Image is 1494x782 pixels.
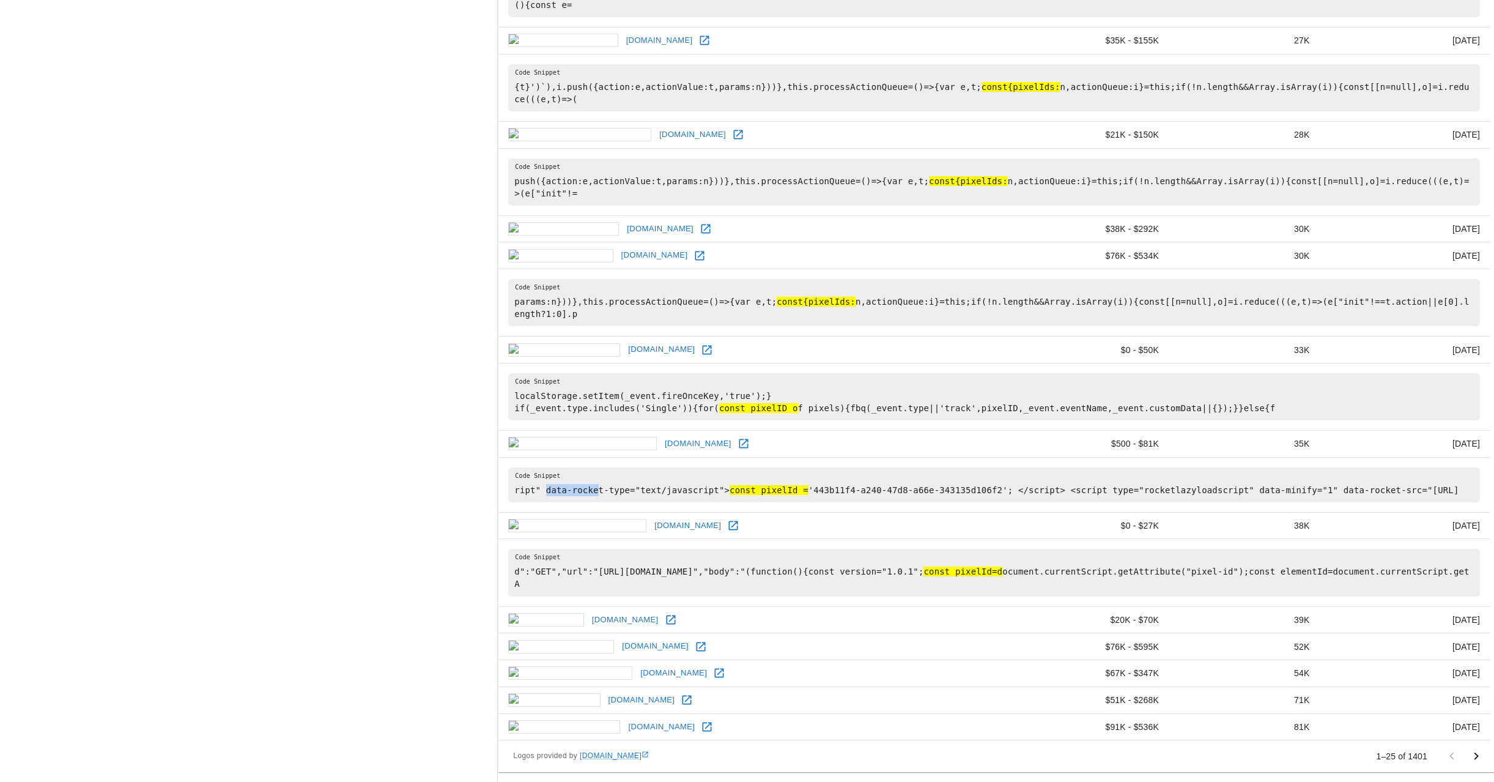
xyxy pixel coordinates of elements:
[1169,512,1320,539] td: 38K
[1464,744,1488,769] button: Go to next page
[719,403,798,413] hl: const pixelID o
[729,125,747,144] a: Open nationalharbor.com in new window
[1319,121,1490,148] td: [DATE]
[710,664,728,682] a: Open edinarealty.com in new window
[929,176,1008,186] hl: const{pixelIds:
[1010,713,1169,740] td: $91K - $536K
[734,434,753,453] a: Open growingleaders.com in new window
[662,434,734,453] a: [DOMAIN_NAME]
[690,247,709,265] a: Open entergy.com in new window
[1169,606,1320,633] td: 39K
[1169,660,1320,687] td: 54K
[619,637,692,656] a: [DOMAIN_NAME]
[508,467,1480,502] pre: ript" data-rocket-type="text/javascript"> '443b11f4-a240-47d8-a66e-343135d106f2'; </script> <scri...
[1169,215,1320,242] td: 30K
[1319,337,1490,363] td: [DATE]
[508,158,1480,206] pre: push({action:e,actionValue:t,params:n}))},this.processActionQueue=()=>{var e,t; n,actionQueue:i}=...
[508,249,613,263] img: entergy.com icon
[1319,713,1490,740] td: [DATE]
[1010,242,1169,269] td: $76K - $534K
[508,343,620,357] img: paultripp.com icon
[697,220,715,238] a: Open liveaction.org in new window
[1169,713,1320,740] td: 81K
[508,437,657,450] img: growingleaders.com icon
[1169,687,1320,713] td: 71K
[1010,337,1169,363] td: $0 - $50K
[651,516,724,535] a: [DOMAIN_NAME]
[1010,121,1169,148] td: $21K - $150K
[1319,633,1490,660] td: [DATE]
[662,611,680,629] a: Open athle.fr in new window
[724,516,742,535] a: Open soldiersangels.org in new window
[508,64,1480,111] pre: {t}')`),i.push({action:e,actionValue:t,params:n}))},this.processActionQueue=()=>{var e,t; n,actio...
[508,640,614,654] img: claro.com.ar icon
[1010,512,1169,539] td: $0 - $27K
[625,718,698,737] a: [DOMAIN_NAME]
[1010,633,1169,660] td: $76K - $595K
[1319,606,1490,633] td: [DATE]
[982,82,1060,92] hl: const{pixelIds:
[508,720,620,734] img: firstorion.com icon
[618,246,691,265] a: [DOMAIN_NAME]
[624,220,697,239] a: [DOMAIN_NAME]
[1376,750,1427,762] p: 1–25 of 1401
[695,31,714,50] a: Open salisbury.edu in new window
[508,613,583,627] img: athle.fr icon
[698,718,716,736] a: Open firstorion.com in new window
[637,664,710,683] a: [DOMAIN_NAME]
[605,691,678,710] a: [DOMAIN_NAME]
[508,693,600,707] img: orange.sk icon
[1319,512,1490,539] td: [DATE]
[656,125,729,144] a: [DOMAIN_NAME]
[508,549,1480,596] pre: d":"GET","url":"[URL][DOMAIN_NAME]","body":"(function(){const version="1.0.1"; ocument.currentScr...
[1319,215,1490,242] td: [DATE]
[513,750,649,762] span: Logos provided by
[508,373,1480,420] pre: localStorage.setItem(_event.fireOnceKey,'true');} if(_event.type.includes('Single')){for( f pixel...
[1433,695,1479,742] iframe: Drift Widget Chat Controller
[508,666,632,680] img: edinarealty.com icon
[1010,660,1169,687] td: $67K - $347K
[1169,121,1320,148] td: 28K
[508,519,646,532] img: soldiersangels.org icon
[508,128,651,141] img: nationalharbor.com icon
[1010,606,1169,633] td: $20K - $70K
[1319,430,1490,457] td: [DATE]
[580,751,649,760] a: [DOMAIN_NAME]
[1319,687,1490,713] td: [DATE]
[1319,28,1490,54] td: [DATE]
[508,34,618,47] img: salisbury.edu icon
[698,341,716,359] a: Open paultripp.com in new window
[1010,28,1169,54] td: $35K - $155K
[1319,242,1490,269] td: [DATE]
[1010,687,1169,713] td: $51K - $268K
[692,638,710,656] a: Open claro.com.ar in new window
[508,222,619,236] img: liveaction.org icon
[730,485,808,495] hl: const pixelId =
[1169,430,1320,457] td: 35K
[589,611,662,630] a: [DOMAIN_NAME]
[777,297,856,307] hl: const{pixelIds:
[1169,242,1320,269] td: 30K
[678,691,696,709] a: Open orange.sk in new window
[1169,337,1320,363] td: 33K
[508,279,1480,326] pre: params:n}))},this.processActionQueue=()=>{var e,t; n,actionQueue:i}=this;if(!n.length&&Array.isAr...
[923,567,1002,576] hl: const pixelId=d
[1169,633,1320,660] td: 52K
[1010,215,1169,242] td: $38K - $292K
[1319,660,1490,687] td: [DATE]
[623,31,696,50] a: [DOMAIN_NAME]
[625,340,698,359] a: [DOMAIN_NAME]
[1010,430,1169,457] td: $500 - $81K
[1169,28,1320,54] td: 27K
